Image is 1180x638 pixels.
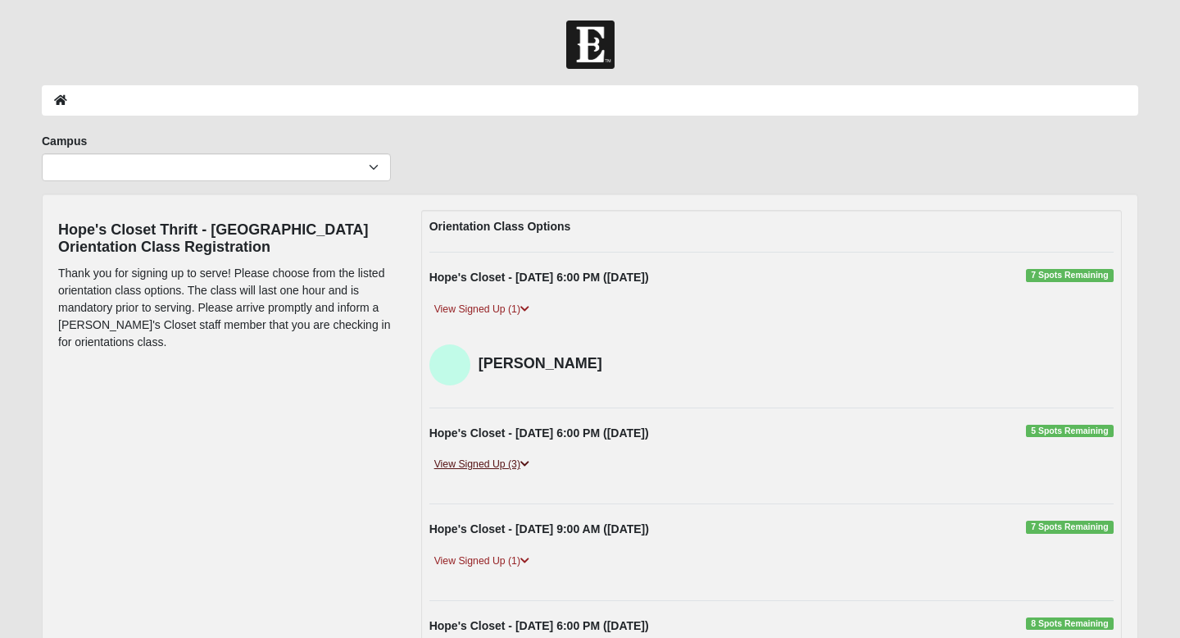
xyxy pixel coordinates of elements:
strong: Hope's Closet - [DATE] 6:00 PM ([DATE]) [429,271,649,284]
strong: Hope's Closet - [DATE] 9:00 AM ([DATE]) [429,522,649,535]
span: 5 Spots Remaining [1026,425,1114,438]
span: 7 Spots Remaining [1026,521,1114,534]
h4: [PERSON_NAME] [479,355,641,373]
strong: Hope's Closet - [DATE] 6:00 PM ([DATE]) [429,426,649,440]
strong: Hope's Closet - [DATE] 6:00 PM ([DATE]) [429,619,649,632]
a: View Signed Up (1) [429,553,534,570]
img: Mehran Bayat [429,344,470,385]
a: View Signed Up (3) [429,456,534,473]
span: 8 Spots Remaining [1026,617,1114,631]
a: View Signed Up (1) [429,301,534,318]
img: Church of Eleven22 Logo [566,21,615,69]
p: Thank you for signing up to serve! Please choose from the listed orientation class options. The c... [58,265,397,351]
label: Campus [42,133,87,149]
strong: Orientation Class Options [429,220,571,233]
h4: Hope's Closet Thrift - [GEOGRAPHIC_DATA] Orientation Class Registration [58,221,397,257]
span: 7 Spots Remaining [1026,269,1114,282]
